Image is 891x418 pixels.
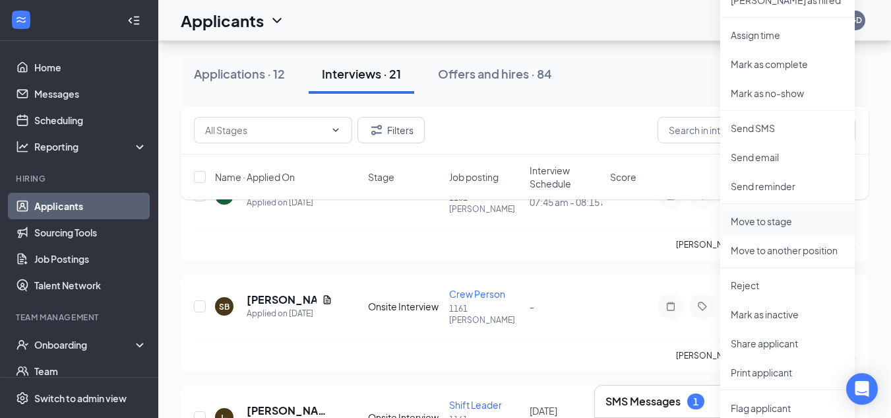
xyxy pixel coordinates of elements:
[34,140,148,153] div: Reporting
[16,173,144,184] div: Hiring
[330,125,341,135] svg: ChevronDown
[449,170,499,184] span: Job posting
[16,338,29,351] svg: UserCheck
[247,293,317,307] h5: [PERSON_NAME]
[369,122,384,138] svg: Filter
[368,170,394,184] span: Stage
[676,239,855,250] p: [PERSON_NAME] has applied more than .
[530,164,602,190] span: Interview Schedule
[215,170,295,184] span: Name · Applied On
[610,170,636,184] span: Score
[693,396,698,407] div: 1
[269,13,285,28] svg: ChevronDown
[194,65,285,82] div: Applications · 12
[247,403,332,418] h5: [PERSON_NAME] -[PERSON_NAME]
[449,303,522,326] p: 1161 [PERSON_NAME]
[34,246,147,272] a: Job Postings
[34,358,147,384] a: Team
[34,193,147,219] a: Applicants
[34,81,147,107] a: Messages
[34,219,147,246] a: Sourcing Tools
[676,350,855,361] p: [PERSON_NAME] has applied more than .
[247,307,332,320] div: Applied on [DATE]
[219,301,230,312] div: SB
[368,300,441,313] div: Onsite Interview
[605,394,681,409] h3: SMS Messages
[530,300,534,312] span: -
[16,392,29,405] svg: Settings
[16,140,29,153] svg: Analysis
[34,107,147,133] a: Scheduling
[205,123,325,137] input: All Stages
[181,9,264,32] h1: Applicants
[449,399,502,411] span: Shift Leader
[846,373,878,405] div: Open Intercom Messenger
[127,14,140,27] svg: Collapse
[34,392,127,405] div: Switch to admin view
[694,301,710,312] svg: Tag
[449,288,505,300] span: Crew Person
[849,15,862,26] div: GD
[34,54,147,81] a: Home
[15,13,28,26] svg: WorkstreamLogo
[658,117,855,143] input: Search in interviews
[16,312,144,323] div: Team Management
[322,65,401,82] div: Interviews · 21
[357,117,425,143] button: Filter Filters
[663,301,679,312] svg: Note
[34,272,147,298] a: Talent Network
[322,295,332,305] svg: Document
[438,65,552,82] div: Offers and hires · 84
[34,338,136,351] div: Onboarding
